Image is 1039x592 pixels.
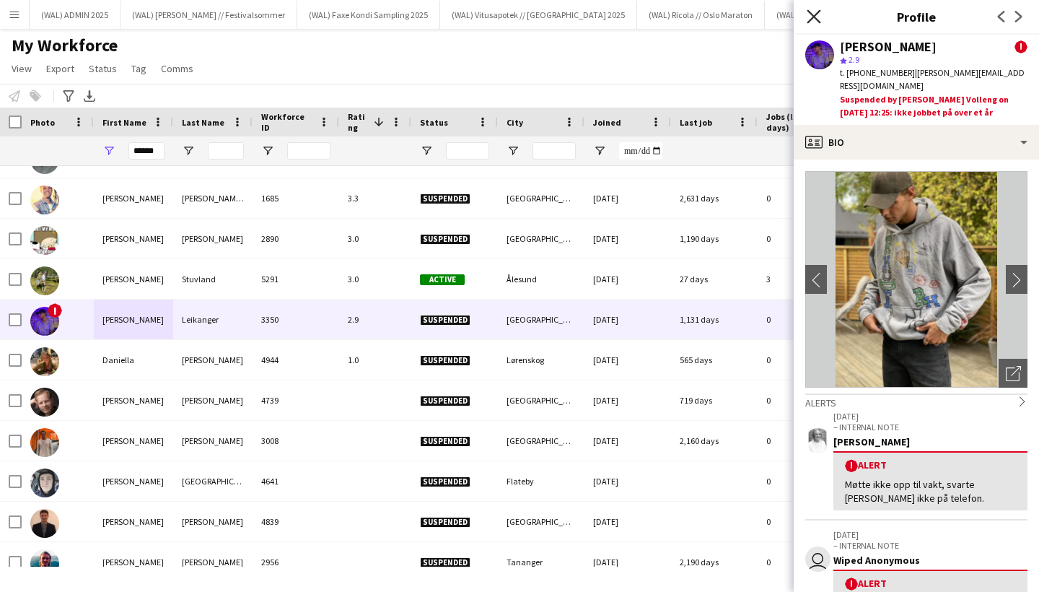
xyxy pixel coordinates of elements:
div: [GEOGRAPHIC_DATA] [173,461,253,501]
div: Daniella [94,340,173,380]
a: Status [83,59,123,78]
span: Status [89,62,117,75]
div: 719 days [671,380,758,420]
span: t. [PHONE_NUMBER] [840,67,915,78]
img: Daniel Røe [30,226,59,255]
div: [DATE] [584,178,671,218]
div: Tananger [498,542,584,582]
button: (WAL) Faxe Kondi Sampling 2025 [297,1,440,29]
div: [PERSON_NAME] [94,542,173,582]
button: Open Filter Menu [261,144,274,157]
div: 2956 [253,542,339,582]
span: ! [48,303,62,318]
span: | [PERSON_NAME][EMAIL_ADDRESS][DOMAIN_NAME] [840,67,1025,91]
span: ! [1014,40,1027,53]
div: [DATE] [584,542,671,582]
div: [PERSON_NAME] [94,259,173,299]
button: Open Filter Menu [420,144,433,157]
div: 1685 [253,178,339,218]
div: 0 [758,219,851,258]
div: [DATE] [584,300,671,339]
div: [DATE] [584,259,671,299]
div: 0 [758,340,851,380]
div: [PERSON_NAME] [94,178,173,218]
span: Export [46,62,74,75]
span: Suspended [420,517,470,528]
img: Daniel Da Silveira [30,428,59,457]
input: City Filter Input [532,142,576,160]
div: [PERSON_NAME] [173,502,253,541]
div: [PERSON_NAME] [173,542,253,582]
div: [GEOGRAPHIC_DATA] [498,502,584,541]
span: Joined [593,117,621,128]
span: 2.9 [849,54,859,65]
button: (WAL) Ricola // Oslo Maraton [637,1,765,29]
div: [PERSON_NAME] [173,340,253,380]
div: 1.0 [339,340,411,380]
span: Comms [161,62,193,75]
span: Tag [131,62,146,75]
div: 2.9 [339,300,411,339]
p: – INTERNAL NOTE [833,540,1027,551]
span: Suspended [420,315,470,326]
div: [PERSON_NAME] [833,435,1027,448]
button: Open Filter Menu [507,144,519,157]
span: My Workforce [12,35,118,56]
div: 3.0 [339,259,411,299]
input: Workforce ID Filter Input [287,142,330,160]
span: Suspended [420,193,470,204]
button: Open Filter Menu [102,144,115,157]
div: 0 [758,542,851,582]
div: Open photos pop-in [999,359,1027,388]
div: Møtte ikke opp til vakt, svarte [PERSON_NAME] ikke på telefon. [845,478,1016,504]
a: View [6,59,38,78]
span: First Name [102,117,146,128]
div: Wiped Anonymous [833,554,1027,567]
div: 2,631 days [671,178,758,218]
div: 2,190 days [671,542,758,582]
img: Daniel Harbo Bertelsen [30,549,59,578]
div: [PERSON_NAME] [173,421,253,461]
div: [PERSON_NAME] [94,380,173,420]
div: 4944 [253,340,339,380]
div: [PERSON_NAME] [PERSON_NAME] [173,178,253,218]
div: Suspended by [PERSON_NAME] Volleng on [DATE] 12:25: ikke jobbet på over et år [840,93,1027,119]
input: Last Name Filter Input [208,142,244,160]
div: [PERSON_NAME] [173,380,253,420]
span: Jobs (last 90 days) [766,111,825,133]
div: 0 [758,380,851,420]
div: Alert [845,458,1016,472]
input: Status Filter Input [446,142,489,160]
div: [PERSON_NAME] [94,461,173,501]
div: [GEOGRAPHIC_DATA] [498,380,584,420]
div: [PERSON_NAME] [173,219,253,258]
div: 4739 [253,380,339,420]
h3: Profile [794,7,1039,26]
span: Suspended [420,476,470,487]
input: First Name Filter Input [128,142,165,160]
div: 3008 [253,421,339,461]
div: 565 days [671,340,758,380]
span: Last job [680,117,712,128]
div: 0 [758,502,851,541]
div: 3.0 [339,219,411,258]
div: 5291 [253,259,339,299]
div: [PERSON_NAME] [94,502,173,541]
span: Last Name [182,117,224,128]
div: Alert [845,577,1016,591]
div: 0 [758,461,851,501]
span: Status [420,117,448,128]
img: Daniel Lund Pedersen [30,186,59,214]
div: [DATE] [584,380,671,420]
div: 3 [758,259,851,299]
span: Rating [348,111,368,133]
div: [DATE] [584,461,671,501]
span: View [12,62,32,75]
div: 2,160 days [671,421,758,461]
img: Daniel Brusdal-Bissell [30,388,59,417]
a: Export [40,59,80,78]
button: (WAL) Coop 2025 [765,1,849,29]
span: Suspended [420,396,470,406]
span: Workforce ID [261,111,313,133]
div: [DATE] [584,502,671,541]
